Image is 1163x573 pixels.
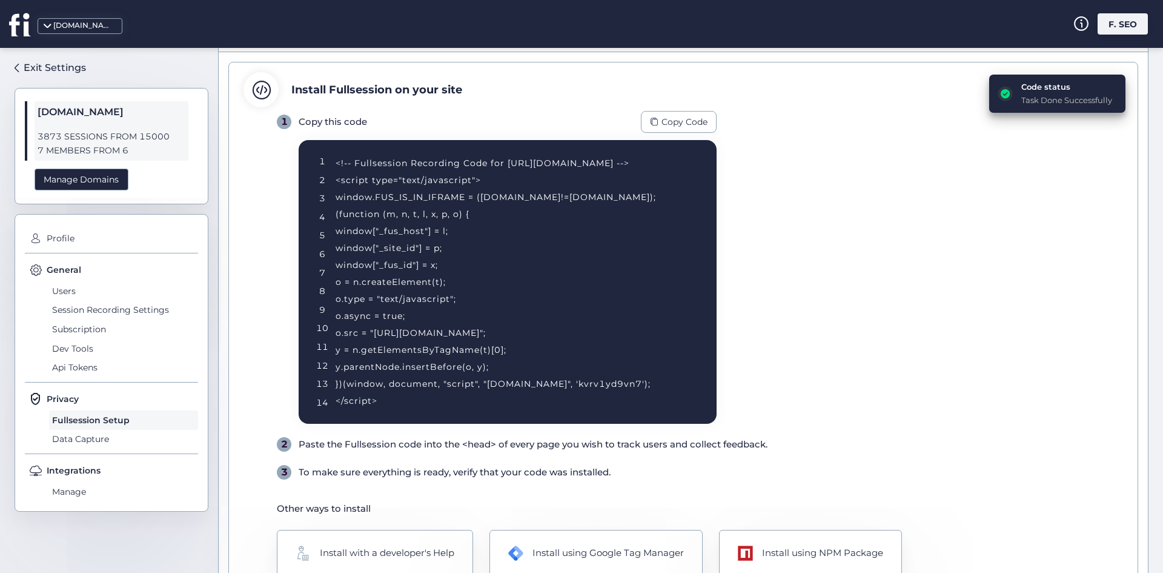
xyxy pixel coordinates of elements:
[1021,81,1112,93] div: Code status
[299,465,611,480] div: To make sure everything is ready, verify that your code was installed.
[277,437,291,452] div: 2
[299,115,367,129] div: Copy this code
[49,339,198,358] span: Dev Tools
[277,115,291,129] div: 1
[47,464,101,477] span: Integrations
[49,358,198,377] span: Api Tokens
[319,284,325,298] div: 8
[316,377,328,390] div: 13
[24,60,86,75] div: Exit Settings
[47,392,79,406] span: Privacy
[38,130,185,144] span: 3873 SESSIONS FROM 15000
[49,430,198,449] span: Data Capture
[319,155,325,168] div: 1
[49,320,198,339] span: Subscription
[15,58,86,78] a: Exit Settings
[35,169,128,191] div: Manage Domains
[53,20,114,32] div: [DOMAIN_NAME]
[277,465,291,480] div: 3
[319,247,325,261] div: 6
[316,340,328,354] div: 11
[319,303,325,317] div: 9
[319,173,325,187] div: 2
[49,281,198,301] span: Users
[320,546,454,560] div: Install with a developer's Help
[532,546,684,560] div: Install using Google Tag Manager
[316,359,328,372] div: 12
[38,144,185,158] span: 7 MEMBERS FROM 6
[319,266,325,280] div: 7
[38,104,185,120] span: [DOMAIN_NAME]
[316,396,328,409] div: 14
[319,210,325,224] div: 4
[316,321,328,335] div: 10
[44,229,198,249] span: Profile
[319,192,325,205] div: 3
[49,301,198,320] span: Session Recording Settings
[299,437,767,452] div: Paste the Fullsession code into the <head> of every page you wish to track users and collect feed...
[336,155,687,409] div: <!-- Fullsession Recording Code for [URL][DOMAIN_NAME] --> <script type="text/javascript"> window...
[47,263,81,276] span: General
[1021,94,1112,106] div: Task Done Successfully
[49,482,198,501] span: Manage
[661,115,707,129] span: Copy Code
[49,410,198,430] span: Fullsession Setup
[319,229,325,242] div: 5
[762,546,883,560] div: Install using NPM Package
[1098,13,1148,35] div: F. SEO
[277,501,1123,516] div: Other ways to install
[291,81,462,98] div: Install Fullsession on your site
